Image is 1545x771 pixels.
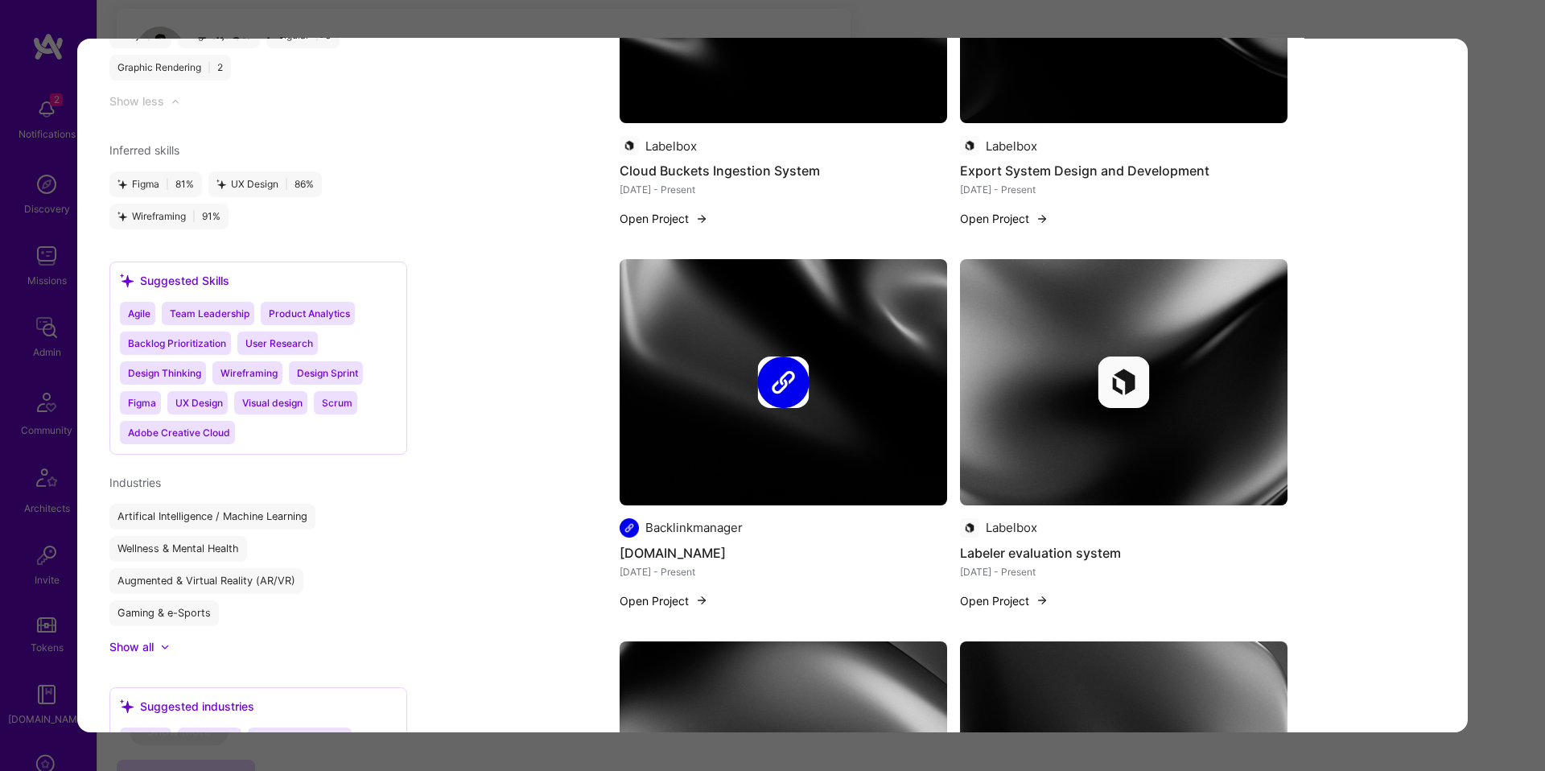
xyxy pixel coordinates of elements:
[960,259,1287,505] img: cover
[175,397,223,409] span: UX Design
[109,55,231,80] div: Graphic Rendering 2
[109,568,303,594] div: Augmented & Virtual Reality (AR/VR)
[120,699,134,713] i: icon SuggestedTeams
[620,181,947,198] div: [DATE] - Present
[960,210,1049,227] button: Open Project
[109,93,164,109] div: Show less
[109,476,161,489] span: Industries
[117,179,127,189] i: icon StarsPurple
[120,272,229,289] div: Suggested Skills
[645,519,743,536] div: Backlinkmanager
[620,259,947,505] img: cover
[960,563,1287,580] div: [DATE] - Present
[120,698,254,715] div: Suggested industries
[960,592,1049,609] button: Open Project
[128,367,201,379] span: Design Thinking
[242,397,303,409] span: Visual design
[620,210,708,227] button: Open Project
[170,307,249,320] span: Team Leadership
[220,367,278,379] span: Wireframing
[128,397,156,409] span: Figma
[758,357,810,408] img: Company logo
[192,210,196,223] span: |
[109,600,219,626] div: Gaming & e-Sports
[120,274,134,287] i: icon SuggestedTeams
[208,61,211,74] span: |
[986,519,1037,536] div: Labelbox
[1036,594,1049,607] img: arrow-right
[620,518,639,538] img: Company logo
[109,143,179,157] span: Inferred skills
[166,178,169,191] span: |
[109,536,247,562] div: Wellness & Mental Health
[620,592,708,609] button: Open Project
[322,397,352,409] span: Scrum
[128,337,226,349] span: Backlog Prioritization
[128,427,230,439] span: Adobe Creative Cloud
[960,518,979,538] img: Company logo
[109,171,202,197] div: Figma 81 %
[1098,357,1150,408] img: Company logo
[960,542,1287,563] h4: Labeler evaluation system
[117,212,127,221] i: icon StarsPurple
[620,542,947,563] h4: [DOMAIN_NAME]
[1036,212,1049,225] img: arrow-right
[245,337,313,349] span: User Research
[269,307,350,320] span: Product Analytics
[620,563,947,580] div: [DATE] - Present
[620,160,947,181] h4: Cloud Buckets Ingestion System
[986,138,1037,155] div: Labelbox
[109,504,315,530] div: Artifical Intelligence / Machine Learning
[128,307,150,320] span: Agile
[77,39,1468,732] div: modal
[645,138,697,155] div: Labelbox
[960,181,1287,198] div: [DATE] - Present
[960,136,979,155] img: Company logo
[208,171,322,197] div: UX Design 86 %
[620,136,639,155] img: Company logo
[695,594,708,607] img: arrow-right
[960,160,1287,181] h4: Export System Design and Development
[109,204,229,229] div: Wireframing 91 %
[216,179,226,189] i: icon StarsPurple
[297,367,358,379] span: Design Sprint
[109,639,154,655] div: Show all
[285,178,288,191] span: |
[695,212,708,225] img: arrow-right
